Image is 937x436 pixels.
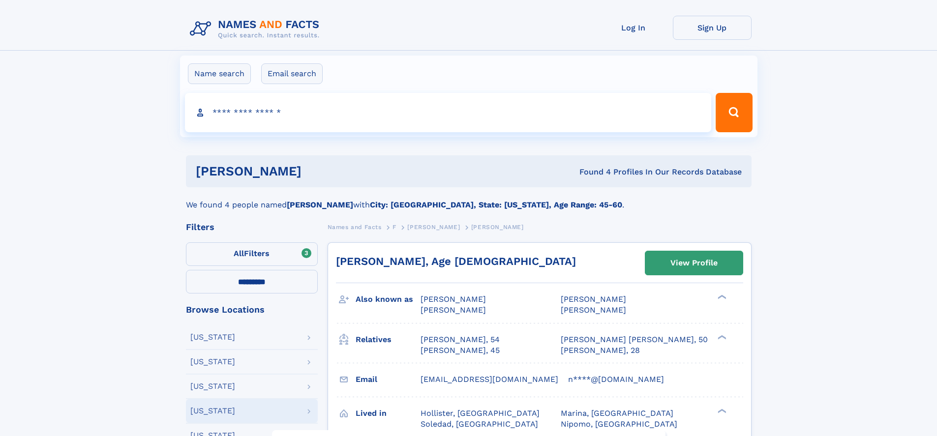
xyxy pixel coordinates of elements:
div: View Profile [670,252,718,274]
span: [PERSON_NAME] [407,224,460,231]
a: Sign Up [673,16,752,40]
label: Name search [188,63,251,84]
a: [PERSON_NAME], 28 [561,345,640,356]
a: [PERSON_NAME], 45 [421,345,500,356]
span: [PERSON_NAME] [561,305,626,315]
div: [US_STATE] [190,382,235,390]
span: Soledad, [GEOGRAPHIC_DATA] [421,419,538,429]
span: Marina, [GEOGRAPHIC_DATA] [561,408,673,418]
a: [PERSON_NAME], 54 [421,334,500,345]
h3: Also known as [356,291,421,308]
b: City: [GEOGRAPHIC_DATA], State: [US_STATE], Age Range: 45-60 [370,200,622,209]
a: F [393,221,396,233]
span: F [393,224,396,231]
div: Found 4 Profiles In Our Records Database [440,167,742,177]
a: [PERSON_NAME] [PERSON_NAME], 50 [561,334,708,345]
input: search input [185,93,712,132]
div: Filters [186,223,318,232]
img: Logo Names and Facts [186,16,328,42]
span: Hollister, [GEOGRAPHIC_DATA] [421,408,540,418]
label: Email search [261,63,323,84]
h1: [PERSON_NAME] [196,165,441,177]
b: [PERSON_NAME] [287,200,353,209]
span: [EMAIL_ADDRESS][DOMAIN_NAME] [421,375,558,384]
a: View Profile [645,251,743,275]
span: Nipomo, [GEOGRAPHIC_DATA] [561,419,677,429]
span: [PERSON_NAME] [561,294,626,304]
div: [US_STATE] [190,407,235,415]
label: Filters [186,242,318,266]
a: Log In [594,16,673,40]
h3: Email [356,371,421,388]
div: ❯ [715,294,727,300]
div: ❯ [715,334,727,340]
div: [US_STATE] [190,358,235,366]
div: [US_STATE] [190,333,235,341]
h3: Relatives [356,331,421,348]
button: Search Button [716,93,752,132]
span: [PERSON_NAME] [421,305,486,315]
h3: Lived in [356,405,421,422]
span: [PERSON_NAME] [421,294,486,304]
div: Browse Locations [186,305,318,314]
div: We found 4 people named with . [186,187,752,211]
span: All [234,249,244,258]
a: [PERSON_NAME] [407,221,460,233]
span: [PERSON_NAME] [471,224,524,231]
a: [PERSON_NAME], Age [DEMOGRAPHIC_DATA] [336,255,576,267]
a: Names and Facts [328,221,382,233]
div: ❯ [715,407,727,414]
